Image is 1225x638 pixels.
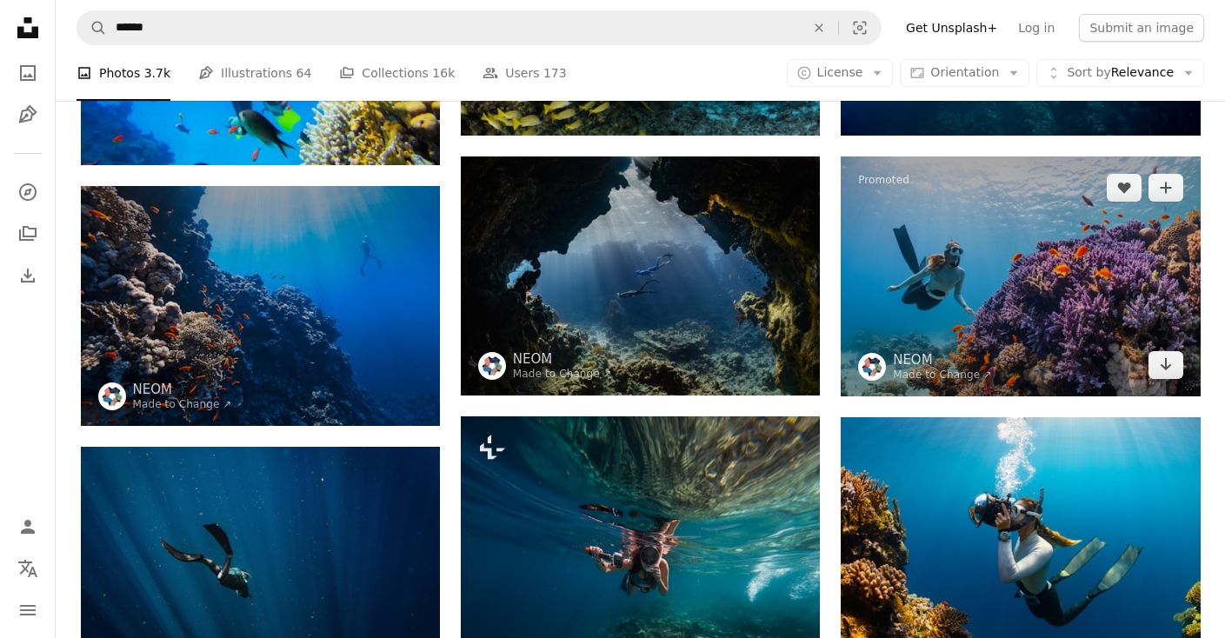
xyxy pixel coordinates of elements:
[10,551,45,586] button: Language
[77,11,107,44] button: Search Unsplash
[900,59,1029,87] button: Orientation
[483,45,566,101] a: Users 173
[841,268,1200,283] a: a woman scubas over a colorful coral reef
[787,59,894,87] button: License
[461,268,820,283] a: a scuba diver swims through an underwater cave
[10,175,45,209] a: Explore
[841,156,1200,395] img: a woman scubas over a colorful coral reef
[930,65,999,79] span: Orientation
[10,509,45,544] a: Log in / Sign up
[10,97,45,132] a: Illustrations
[133,398,232,410] a: Made to Change ↗
[10,216,45,251] a: Collections
[858,174,909,188] a: Promoted
[839,11,881,44] button: Visual search
[543,63,567,83] span: 173
[1148,351,1183,379] a: Download
[10,258,45,293] a: Download History
[1067,65,1110,79] span: Sort by
[10,56,45,90] a: Photos
[432,63,455,83] span: 16k
[1067,64,1174,82] span: Relevance
[133,381,232,398] a: NEOM
[895,14,1008,42] a: Get Unsplash+
[81,573,440,588] a: man in black wetsuit swimming in blue water
[461,613,820,628] a: a person swimming in the ocean with a camera
[461,156,820,395] img: a scuba diver swims through an underwater cave
[81,186,440,425] img: a person swimming in the ocean near a coral reef
[893,369,992,381] a: Made to Change ↗
[817,65,863,79] span: License
[478,352,506,380] img: Go to NEOM's profile
[77,10,882,45] form: Find visuals sitewide
[1107,174,1142,202] button: Like
[10,10,45,49] a: Home — Unsplash
[858,353,886,381] img: Go to NEOM's profile
[1148,174,1183,202] button: Add to Collection
[81,297,440,313] a: a person swimming in the ocean near a coral reef
[893,351,992,369] a: NEOM
[339,45,455,101] a: Collections 16k
[1079,14,1204,42] button: Submit an image
[10,593,45,628] button: Menu
[1008,14,1065,42] a: Log in
[198,45,311,101] a: Illustrations 64
[1036,59,1204,87] button: Sort byRelevance
[800,11,838,44] button: Clear
[296,63,312,83] span: 64
[98,382,126,410] img: Go to NEOM's profile
[513,350,612,368] a: NEOM
[513,368,612,380] a: Made to Change ↗
[841,528,1200,544] a: a woman scubas in the ocean with a camera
